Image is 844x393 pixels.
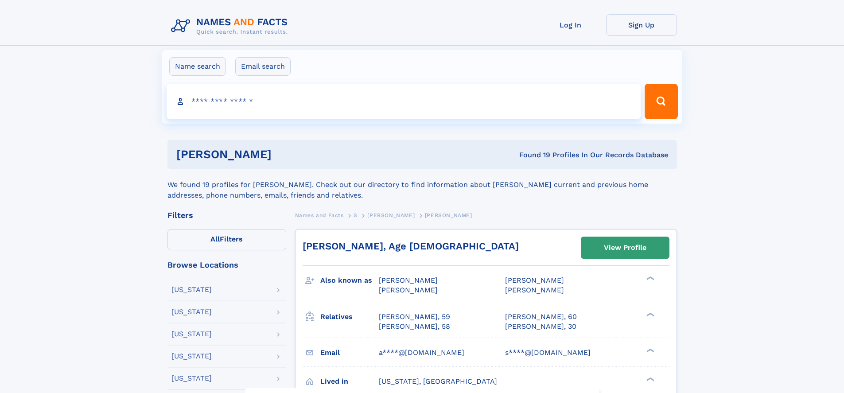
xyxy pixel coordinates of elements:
[379,276,438,284] span: [PERSON_NAME]
[354,210,358,221] a: S
[167,84,641,119] input: search input
[235,57,291,76] label: Email search
[295,210,344,221] a: Names and Facts
[644,276,655,281] div: ❯
[171,308,212,315] div: [US_STATE]
[379,322,450,331] a: [PERSON_NAME], 58
[367,212,415,218] span: [PERSON_NAME]
[171,375,212,382] div: [US_STATE]
[171,286,212,293] div: [US_STATE]
[645,84,677,119] button: Search Button
[167,14,295,38] img: Logo Names and Facts
[167,261,286,269] div: Browse Locations
[644,311,655,317] div: ❯
[505,286,564,294] span: [PERSON_NAME]
[320,345,379,360] h3: Email
[379,377,497,385] span: [US_STATE], [GEOGRAPHIC_DATA]
[320,273,379,288] h3: Also known as
[606,14,677,36] a: Sign Up
[176,149,396,160] h1: [PERSON_NAME]
[303,241,519,252] a: [PERSON_NAME], Age [DEMOGRAPHIC_DATA]
[171,353,212,360] div: [US_STATE]
[505,312,577,322] a: [PERSON_NAME], 60
[644,347,655,353] div: ❯
[644,376,655,382] div: ❯
[167,229,286,250] label: Filters
[425,212,472,218] span: [PERSON_NAME]
[171,331,212,338] div: [US_STATE]
[320,374,379,389] h3: Lived in
[169,57,226,76] label: Name search
[395,150,668,160] div: Found 19 Profiles In Our Records Database
[354,212,358,218] span: S
[535,14,606,36] a: Log In
[210,235,220,243] span: All
[167,169,677,201] div: We found 19 profiles for [PERSON_NAME]. Check out our directory to find information about [PERSON...
[367,210,415,221] a: [PERSON_NAME]
[320,309,379,324] h3: Relatives
[581,237,669,258] a: View Profile
[379,312,450,322] a: [PERSON_NAME], 59
[505,276,564,284] span: [PERSON_NAME]
[604,237,646,258] div: View Profile
[379,286,438,294] span: [PERSON_NAME]
[167,211,286,219] div: Filters
[505,322,576,331] a: [PERSON_NAME], 30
